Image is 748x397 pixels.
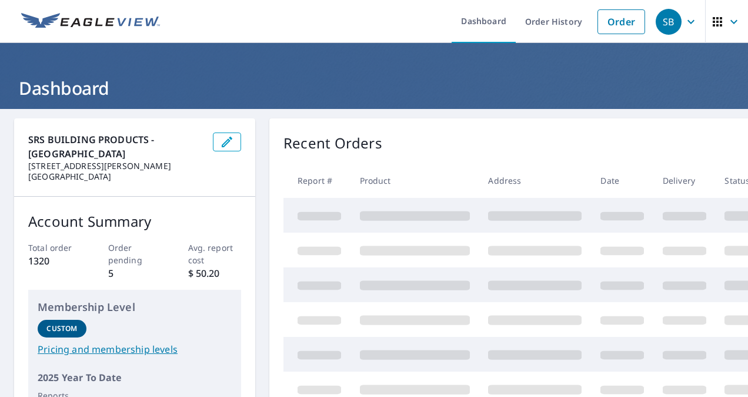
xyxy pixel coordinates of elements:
th: Product [350,163,479,198]
p: [STREET_ADDRESS][PERSON_NAME] [28,161,203,171]
div: SB [656,9,682,35]
th: Report # [283,163,350,198]
p: 1320 [28,254,82,268]
p: $ 50.20 [188,266,242,280]
img: EV Logo [21,13,160,31]
p: Membership Level [38,299,232,315]
p: Avg. report cost [188,241,242,266]
a: Order [597,9,645,34]
p: 2025 Year To Date [38,370,232,385]
p: Order pending [108,241,162,266]
p: Recent Orders [283,133,382,154]
p: Custom [46,323,77,334]
th: Delivery [653,163,716,198]
th: Address [479,163,591,198]
p: SRS BUILDING PRODUCTS - [GEOGRAPHIC_DATA] [28,133,203,161]
h1: Dashboard [14,76,734,100]
p: 5 [108,266,162,280]
p: Total order [28,241,82,254]
p: Account Summary [28,211,241,232]
p: [GEOGRAPHIC_DATA] [28,171,203,182]
th: Date [591,163,653,198]
a: Pricing and membership levels [38,342,232,356]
